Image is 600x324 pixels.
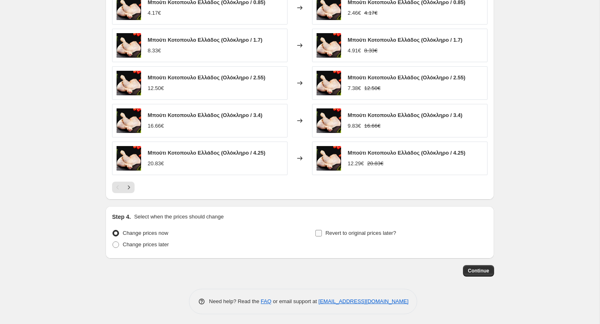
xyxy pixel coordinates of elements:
img: 453_80x.jpg [117,146,141,171]
p: Select when the prices should change [134,213,224,221]
span: Μπούτι Κοτοπουλο Ελλάδος (Ολόκληρο / 2.55) [148,74,265,81]
img: 453_80x.jpg [317,146,341,171]
button: Continue [463,265,494,277]
span: Μπούτι Κοτοπουλο Ελλάδος (Ολόκληρο / 3.4) [148,112,263,118]
span: Need help? Read the [209,298,261,304]
span: Μπούτι Κοτοπουλο Ελλάδος (Ολόκληρο / 3.4) [348,112,463,118]
h2: Step 4. [112,213,131,221]
strike: 16.66€ [364,122,381,130]
img: 453_80x.jpg [117,71,141,95]
span: Μπούτι Κοτοπουλο Ελλάδος (Ολόκληρο / 1.7) [148,37,263,43]
div: 7.38€ [348,84,361,92]
img: 453_80x.jpg [117,108,141,133]
span: Μπούτι Κοτοπουλο Ελλάδος (Ολόκληρο / 2.55) [348,74,465,81]
a: [EMAIL_ADDRESS][DOMAIN_NAME] [319,298,409,304]
strike: 8.33€ [364,47,378,55]
div: 20.83€ [148,160,164,168]
nav: Pagination [112,182,135,193]
span: Μπούτι Κοτοπουλο Ελλάδος (Ολόκληρο / 1.7) [348,37,463,43]
a: FAQ [261,298,272,304]
img: 453_80x.jpg [117,33,141,58]
div: 12.50€ [148,84,164,92]
div: 2.46€ [348,9,361,17]
span: Continue [468,268,489,274]
span: or email support at [272,298,319,304]
span: Μπούτι Κοτοπουλο Ελλάδος (Ολόκληρο / 4.25) [348,150,465,156]
img: 453_80x.jpg [317,108,341,133]
span: Revert to original prices later? [326,230,396,236]
div: 9.83€ [348,122,361,130]
strike: 12.50€ [364,84,381,92]
span: Change prices now [123,230,168,236]
img: 453_80x.jpg [317,71,341,95]
div: 16.66€ [148,122,164,130]
strike: 4.17€ [364,9,378,17]
strike: 20.83€ [367,160,384,168]
div: 4.17€ [148,9,161,17]
button: Next [123,182,135,193]
div: 12.29€ [348,160,364,168]
img: 453_80x.jpg [317,33,341,58]
span: Change prices later [123,241,169,248]
span: Μπούτι Κοτοπουλο Ελλάδος (Ολόκληρο / 4.25) [148,150,265,156]
div: 8.33€ [148,47,161,55]
div: 4.91€ [348,47,361,55]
